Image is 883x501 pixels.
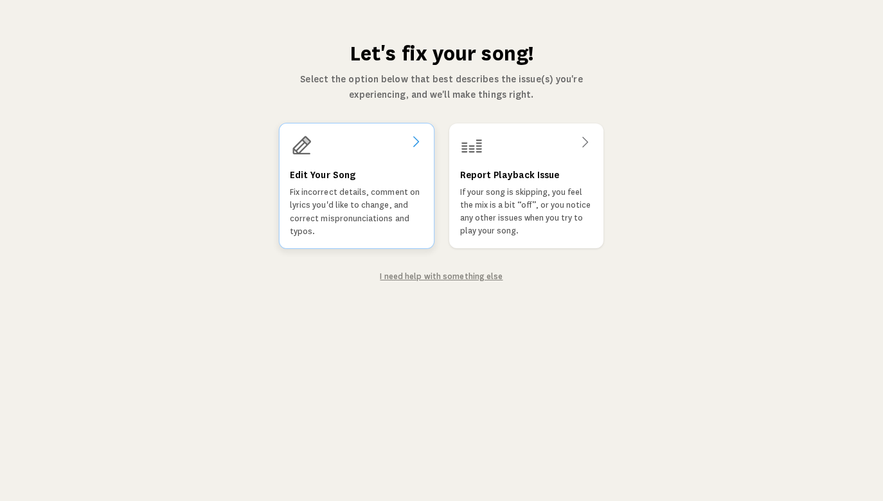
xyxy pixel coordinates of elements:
a: I need help with something else [380,271,503,282]
a: Report Playback IssueIf your song is skipping, you feel the mix is a bit “off”, or you notice any... [449,123,603,248]
h3: Edit Your Song [290,168,355,183]
p: Fix incorrect details, comment on lyrics you'd like to change, and correct mispronunciations and ... [290,186,424,238]
h1: Let's fix your song! [278,41,605,67]
a: Edit Your SongFix incorrect details, comment on lyrics you'd like to change, and correct mispronu... [280,123,434,248]
p: If your song is skipping, you feel the mix is a bit “off”, or you notice any other issues when yo... [460,186,593,237]
h3: Report Playback Issue [460,168,559,183]
p: Select the option below that best describes the issue(s) you're experiencing, and we'll make thin... [278,72,605,103]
